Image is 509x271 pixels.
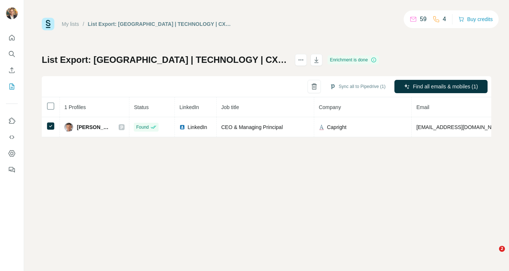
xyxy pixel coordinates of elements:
span: 2 [499,246,505,252]
span: [EMAIL_ADDRESS][DOMAIN_NAME] [416,124,504,130]
span: Status [134,104,149,110]
span: Company [319,104,341,110]
button: Sync all to Pipedrive (1) [325,81,391,92]
button: Buy credits [458,14,493,24]
button: Dashboard [6,147,18,160]
button: Feedback [6,163,18,176]
button: Find all emails & mobiles (1) [394,80,488,93]
p: 59 [420,15,427,24]
button: My lists [6,80,18,93]
span: CEO & Managing Principal [221,124,283,130]
span: LinkedIn [179,104,199,110]
img: Avatar [64,123,73,132]
img: company-logo [319,124,325,130]
span: Email [416,104,429,110]
span: Found [136,124,149,131]
span: 1 Profiles [64,104,86,110]
button: Use Surfe on LinkedIn [6,114,18,128]
h1: List Export: [GEOGRAPHIC_DATA] | TECHNOLOGY | CXOs, VPs, Owners, Partners - [DATE] 18:23 [42,54,288,66]
p: 4 [443,15,446,24]
div: List Export: [GEOGRAPHIC_DATA] | TECHNOLOGY | CXOs, VPs, Owners, Partners - [DATE] 18:23 [88,20,235,28]
button: Use Surfe API [6,131,18,144]
iframe: Intercom live chat [484,246,502,264]
span: Find all emails & mobiles (1) [413,83,478,90]
span: Capright [327,123,346,131]
span: Job title [221,104,239,110]
button: Quick start [6,31,18,44]
span: LinkedIn [187,123,207,131]
img: Avatar [6,7,18,19]
img: Surfe Logo [42,18,54,30]
button: Search [6,47,18,61]
button: actions [295,54,307,66]
img: LinkedIn logo [179,124,185,130]
span: [PERSON_NAME] [77,123,111,131]
a: My lists [62,21,79,27]
button: Enrich CSV [6,64,18,77]
li: / [83,20,84,28]
div: Enrichment is done [328,55,379,64]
